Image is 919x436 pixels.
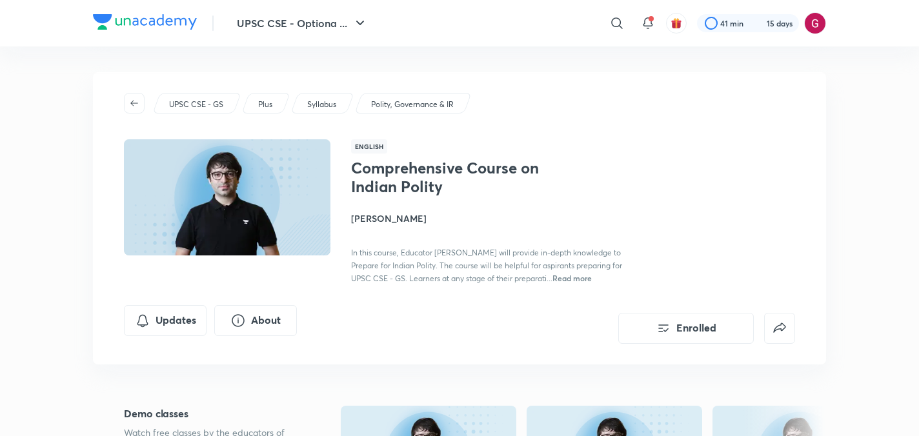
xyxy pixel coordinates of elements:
h4: [PERSON_NAME] [351,212,640,225]
span: In this course, Educator [PERSON_NAME] will provide in-depth knowledge to Prepare for Indian Poli... [351,248,622,283]
p: UPSC CSE - GS [169,99,223,110]
a: Syllabus [305,99,339,110]
button: Enrolled [618,313,754,344]
p: Syllabus [307,99,336,110]
button: false [764,313,795,344]
a: Plus [256,99,275,110]
img: streak [751,17,764,30]
img: Gargi Goswami [804,12,826,34]
button: Updates [124,305,207,336]
h5: Demo classes [124,406,299,421]
button: avatar [666,13,687,34]
p: Polity, Governance & IR [371,99,454,110]
span: Read more [552,273,592,283]
img: Company Logo [93,14,197,30]
span: English [351,139,387,154]
a: Polity, Governance & IR [369,99,456,110]
h1: Comprehensive Course on Indian Polity [351,159,562,196]
img: avatar [671,17,682,29]
button: UPSC CSE - Optiona ... [229,10,376,36]
a: Company Logo [93,14,197,33]
img: Thumbnail [122,138,332,257]
button: About [214,305,297,336]
p: Plus [258,99,272,110]
a: UPSC CSE - GS [167,99,226,110]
